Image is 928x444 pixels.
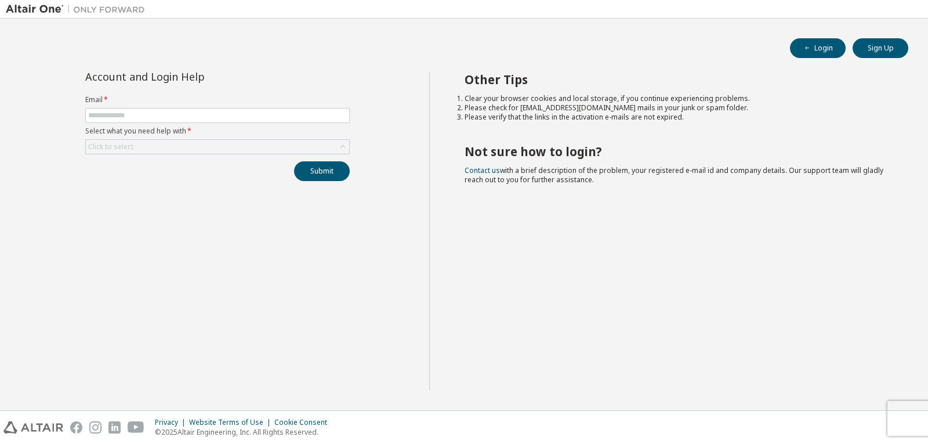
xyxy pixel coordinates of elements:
[189,418,274,427] div: Website Terms of Use
[88,142,133,151] div: Click to select
[274,418,334,427] div: Cookie Consent
[465,165,500,175] a: Contact us
[86,140,349,154] div: Click to select
[155,418,189,427] div: Privacy
[70,421,82,434] img: facebook.svg
[294,161,350,181] button: Submit
[465,113,888,122] li: Please verify that the links in the activation e-mails are not expired.
[465,94,888,103] li: Clear your browser cookies and local storage, if you continue experiencing problems.
[155,427,334,437] p: © 2025 Altair Engineering, Inc. All Rights Reserved.
[6,3,151,15] img: Altair One
[85,127,350,136] label: Select what you need help with
[85,72,297,81] div: Account and Login Help
[465,144,888,159] h2: Not sure how to login?
[853,38,908,58] button: Sign Up
[128,421,144,434] img: youtube.svg
[790,38,846,58] button: Login
[89,421,101,434] img: instagram.svg
[465,103,888,113] li: Please check for [EMAIL_ADDRESS][DOMAIN_NAME] mails in your junk or spam folder.
[3,421,63,434] img: altair_logo.svg
[465,165,883,185] span: with a brief description of the problem, your registered e-mail id and company details. Our suppo...
[465,72,888,87] h2: Other Tips
[85,95,350,104] label: Email
[108,421,121,434] img: linkedin.svg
